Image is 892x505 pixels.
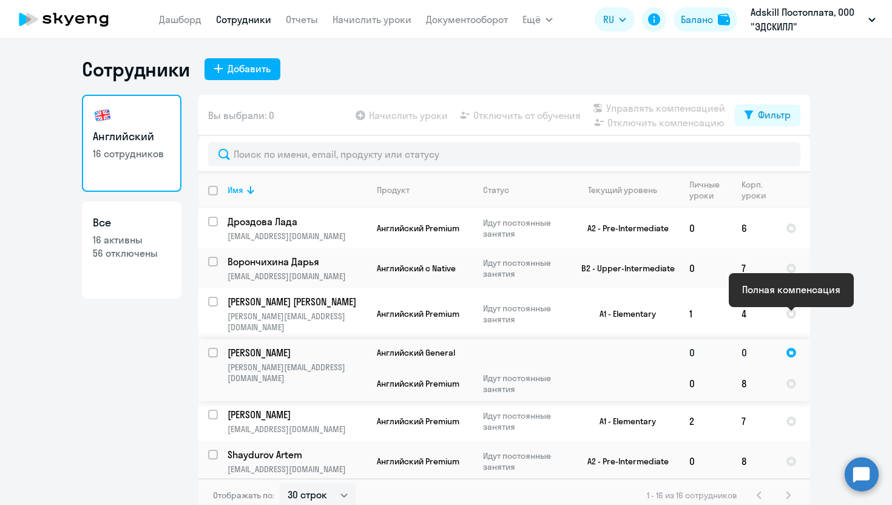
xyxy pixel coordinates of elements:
[93,246,171,260] p: 56 отключены
[228,448,365,461] p: Shaydurov Artem
[732,288,776,339] td: 4
[228,346,365,359] p: [PERSON_NAME]
[689,179,731,201] div: Личные уроки
[377,378,459,389] span: Английский Premium
[732,339,776,366] td: 0
[93,129,171,144] h3: Английский
[377,223,459,234] span: Английский Premium
[377,347,455,358] span: Английский General
[228,185,243,195] div: Имя
[483,185,509,195] div: Статус
[159,13,201,25] a: Дашборд
[377,263,456,274] span: Английский с Native
[228,255,365,268] p: Ворончихина Дарья
[228,408,365,421] p: [PERSON_NAME]
[93,147,171,160] p: 16 сотрудников
[680,339,732,366] td: 0
[567,441,680,481] td: A2 - Pre-Intermediate
[426,13,508,25] a: Документооборот
[93,215,171,231] h3: Все
[603,12,614,27] span: RU
[228,464,367,475] p: [EMAIL_ADDRESS][DOMAIN_NAME]
[735,104,800,126] button: Фильтр
[588,185,657,195] div: Текущий уровень
[213,490,274,501] span: Отображать по:
[483,410,566,432] p: Идут постоянные занятия
[567,248,680,288] td: B2 - Upper-Intermediate
[228,271,367,282] p: [EMAIL_ADDRESS][DOMAIN_NAME]
[647,490,737,501] span: 1 - 16 из 16 сотрудников
[208,142,800,166] input: Поиск по имени, email, продукту или статусу
[742,282,840,297] div: Полная компенсация
[333,13,411,25] a: Начислить уроки
[680,401,732,441] td: 2
[567,401,680,441] td: A1 - Elementary
[377,185,410,195] div: Продукт
[483,303,566,325] p: Идут постоянные занятия
[228,424,367,435] p: [EMAIL_ADDRESS][DOMAIN_NAME]
[567,208,680,248] td: A2 - Pre-Intermediate
[377,416,459,427] span: Английский Premium
[681,12,713,27] div: Баланс
[228,215,365,228] p: Дроздова Лада
[680,441,732,481] td: 0
[228,185,367,195] div: Имя
[732,401,776,441] td: 7
[228,215,367,228] a: Дроздова Лада
[377,456,459,467] span: Английский Premium
[228,311,367,333] p: [PERSON_NAME][EMAIL_ADDRESS][DOMAIN_NAME]
[286,13,318,25] a: Отчеты
[680,288,732,339] td: 1
[82,95,181,192] a: Английский16 сотрудников
[483,450,566,472] p: Идут постоянные занятия
[732,208,776,248] td: 6
[93,233,171,246] p: 16 активны
[228,231,367,242] p: [EMAIL_ADDRESS][DOMAIN_NAME]
[595,7,635,32] button: RU
[522,12,541,27] span: Ещё
[732,366,776,401] td: 8
[228,346,367,359] a: [PERSON_NAME]
[228,448,367,461] a: Shaydurov Artem
[228,295,365,308] p: [PERSON_NAME] [PERSON_NAME]
[228,408,367,421] a: [PERSON_NAME]
[208,108,274,123] span: Вы выбрали: 0
[718,13,730,25] img: balance
[216,13,271,25] a: Сотрудники
[745,5,882,34] button: Adskill Постоплата, ООО "ЭДСКИЛЛ"
[522,7,553,32] button: Ещё
[567,288,680,339] td: A1 - Elementary
[680,366,732,401] td: 0
[751,5,863,34] p: Adskill Постоплата, ООО "ЭДСКИЛЛ"
[228,61,271,76] div: Добавить
[82,202,181,299] a: Все16 активны56 отключены
[483,257,566,279] p: Идут постоянные занятия
[742,179,775,201] div: Корп. уроки
[377,308,459,319] span: Английский Premium
[674,7,737,32] button: Балансbalance
[680,208,732,248] td: 0
[732,441,776,481] td: 8
[82,57,190,81] h1: Сотрудники
[758,107,791,122] div: Фильтр
[228,255,367,268] a: Ворончихина Дарья
[483,217,566,239] p: Идут постоянные занятия
[483,373,566,395] p: Идут постоянные занятия
[228,295,367,308] a: [PERSON_NAME] [PERSON_NAME]
[680,248,732,288] td: 0
[228,362,367,384] p: [PERSON_NAME][EMAIL_ADDRESS][DOMAIN_NAME]
[204,58,280,80] button: Добавить
[93,106,112,125] img: english
[732,248,776,288] td: 7
[576,185,679,195] div: Текущий уровень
